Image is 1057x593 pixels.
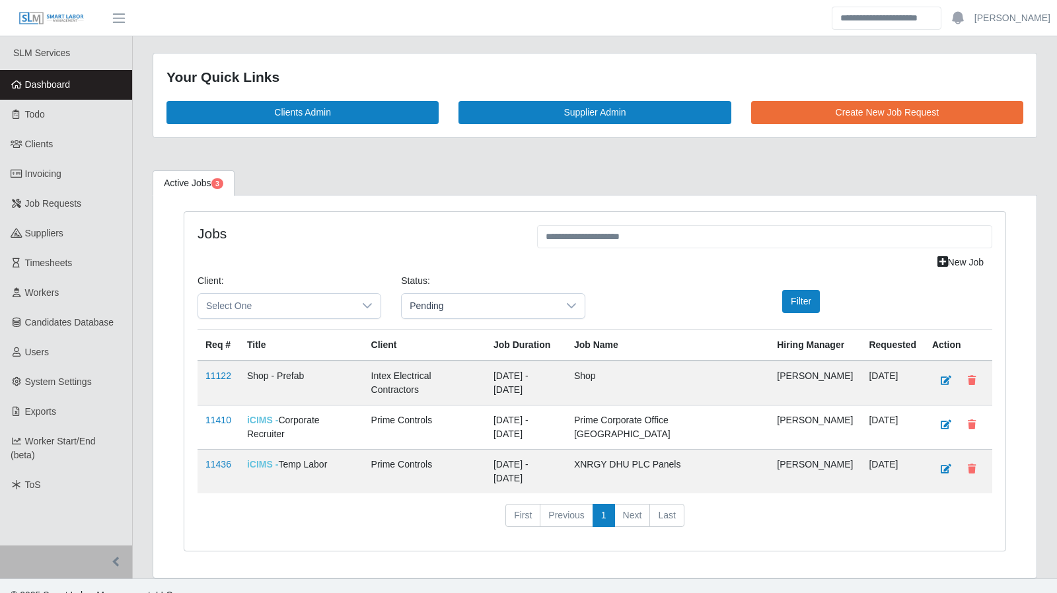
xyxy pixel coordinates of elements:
button: Filter [782,290,820,313]
nav: pagination [198,504,992,538]
td: Corporate Recruiter [239,405,363,449]
span: Invoicing [25,168,61,179]
span: ToS [25,479,41,490]
td: [DATE] [861,405,924,449]
span: Clients [25,139,54,149]
th: Title [239,330,363,361]
h4: Jobs [198,225,517,242]
a: 1 [593,504,615,528]
span: Pending [402,294,558,318]
a: Active Jobs [153,170,235,196]
td: [DATE] - [DATE] [486,361,566,405]
a: 11122 [205,370,231,381]
th: Hiring Manager [769,330,861,361]
span: Users [25,347,50,357]
input: Search [832,7,941,30]
a: [PERSON_NAME] [974,11,1050,25]
td: Prime Controls [363,405,486,449]
span: SLM Services [13,48,70,58]
span: Exports [25,406,56,417]
a: 11436 [205,459,231,470]
img: SLM Logo [18,11,85,26]
td: [DATE] [861,361,924,405]
span: Candidates Database [25,317,114,328]
span: iCIMS - [247,459,278,470]
td: [PERSON_NAME] [769,361,861,405]
th: Requested [861,330,924,361]
td: [DATE] [861,449,924,493]
td: Shop - Prefab [239,361,363,405]
a: New Job [929,251,992,274]
td: [DATE] - [DATE] [486,405,566,449]
th: Job Duration [486,330,566,361]
th: Action [924,330,992,361]
span: Workers [25,287,59,298]
label: Status: [401,274,430,288]
td: Prime Controls [363,449,486,493]
td: [DATE] - [DATE] [486,449,566,493]
a: Supplier Admin [458,101,731,124]
span: Pending Jobs [211,178,223,189]
a: 11410 [205,415,231,425]
span: Dashboard [25,79,71,90]
label: Client: [198,274,224,288]
span: Select One [198,294,354,318]
div: Your Quick Links [166,67,1023,88]
span: System Settings [25,376,92,387]
span: iCIMS - [247,415,278,425]
span: Todo [25,109,45,120]
td: Intex Electrical Contractors [363,361,486,405]
span: Timesheets [25,258,73,268]
span: Job Requests [25,198,82,209]
a: Create New Job Request [751,101,1023,124]
td: Prime Corporate Office [GEOGRAPHIC_DATA] [566,405,769,449]
td: [PERSON_NAME] [769,449,861,493]
span: Worker Start/End (beta) [11,436,96,460]
span: Suppliers [25,228,63,238]
td: XNRGY DHU PLC Panels [566,449,769,493]
th: Job Name [566,330,769,361]
th: Client [363,330,486,361]
td: Temp Labor [239,449,363,493]
a: Clients Admin [166,101,439,124]
th: Req # [198,330,239,361]
td: Shop [566,361,769,405]
td: [PERSON_NAME] [769,405,861,449]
